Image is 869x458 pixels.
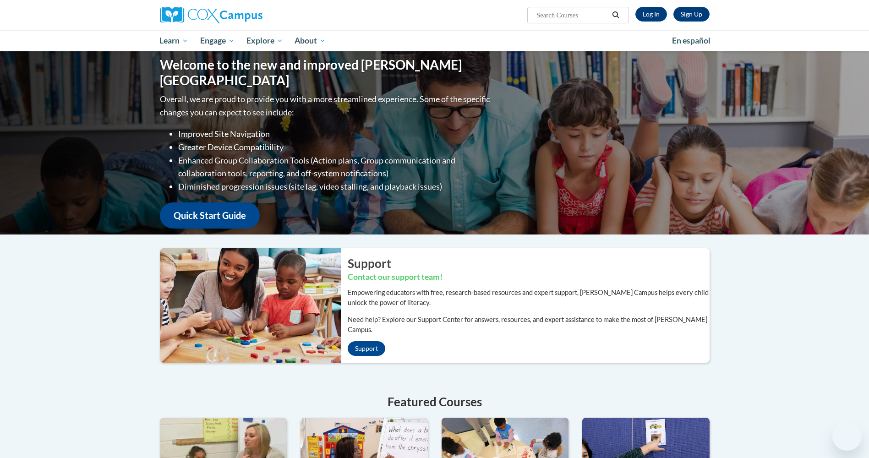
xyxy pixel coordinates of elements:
[178,127,492,141] li: Improved Site Navigation
[178,154,492,180] li: Enhanced Group Collaboration Tools (Action plans, Group communication and collaboration tools, re...
[159,35,188,46] span: Learn
[672,36,711,45] span: En español
[154,30,195,51] a: Learn
[194,30,240,51] a: Engage
[160,93,492,119] p: Overall, we are proud to provide you with a more streamlined experience. Some of the specific cha...
[160,7,262,23] img: Cox Campus
[295,35,326,46] span: About
[348,315,710,335] p: Need help? Explore our Support Center for answers, resources, and expert assistance to make the m...
[609,10,623,21] button: Search
[240,30,289,51] a: Explore
[153,248,341,363] img: ...
[635,7,667,22] a: Log In
[160,7,334,23] a: Cox Campus
[178,141,492,154] li: Greater Device Compatibility
[536,10,609,21] input: Search Courses
[832,421,862,451] iframe: Button to launch messaging window
[348,255,710,272] h2: Support
[160,57,492,88] h1: Welcome to the new and improved [PERSON_NAME][GEOGRAPHIC_DATA]
[348,341,385,356] a: Support
[200,35,235,46] span: Engage
[666,31,716,50] a: En español
[348,272,710,283] h3: Contact our support team!
[146,30,723,51] div: Main menu
[246,35,283,46] span: Explore
[673,7,710,22] a: Register
[160,393,710,411] h4: Featured Courses
[289,30,332,51] a: About
[160,202,260,229] a: Quick Start Guide
[178,180,492,193] li: Diminished progression issues (site lag, video stalling, and playback issues)
[348,288,710,308] p: Empowering educators with free, research-based resources and expert support, [PERSON_NAME] Campus...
